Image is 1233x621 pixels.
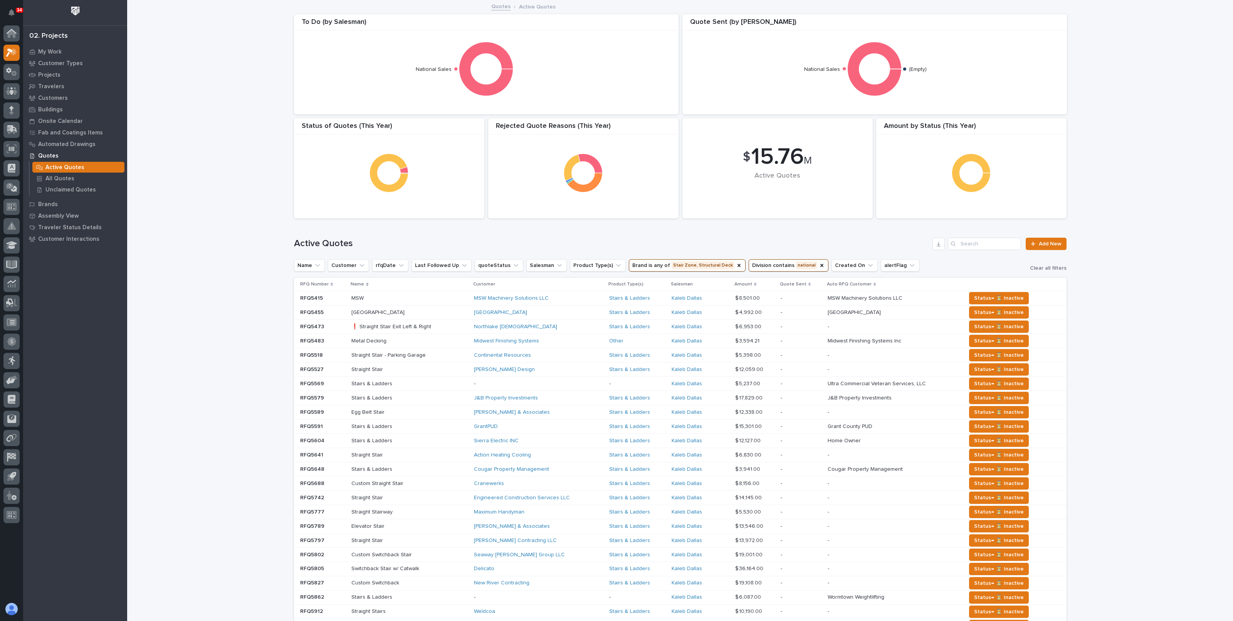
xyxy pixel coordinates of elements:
[474,566,494,572] a: Delicato
[672,480,702,487] a: Kaleb Dallas
[609,566,650,572] a: Stairs & Ladders
[294,462,1067,477] tr: RFQ5648RFQ5648 Stairs & LaddersStairs & Ladders Cougar Property Management Stairs & Ladders Kaleb...
[609,409,650,416] a: Stairs & Ladders
[294,533,1067,547] tr: RFQ5797RFQ5797 Straight StairStraight Stair [PERSON_NAME] Contracting LLC Stairs & Ladders Kaleb ...
[294,490,1067,505] tr: RFQ5742RFQ5742 Straight StairStraight Stair Engineered Construction Services LLC Stairs & Ladders...
[828,308,882,316] p: [GEOGRAPHIC_DATA]
[294,604,1067,619] tr: RFQ5912RFQ5912 Straight StairsStraight Stairs Weldcoa Stairs & Ladders Kaleb Dallas $ 10,190.00$ ...
[781,580,821,586] p: -
[351,393,394,401] p: Stairs & Ladders
[672,438,702,444] a: Kaleb Dallas
[300,365,325,373] p: RFQ5527
[828,465,904,473] p: Cougar Property Management
[351,592,394,601] p: Stairs & Ladders
[735,592,763,601] p: $ 6,087.00
[672,324,702,330] a: Kaleb Dallas
[735,450,763,458] p: $ 6,830.00
[672,381,702,387] a: Kaleb Dallas
[781,438,821,444] p: -
[969,435,1029,447] button: Status→ ⏳ Inactive
[828,294,904,302] p: MSW Machinery Solutions LLC
[609,352,650,359] a: Stairs & Ladders
[735,393,764,401] p: $ 17,829.00
[474,537,557,544] a: [PERSON_NAME] Contracting LLC
[735,479,761,487] p: $ 8,156.00
[828,578,831,586] p: -
[969,392,1029,404] button: Status→ ⏳ Inactive
[781,523,821,530] p: -
[294,519,1067,533] tr: RFQ5789RFQ5789 Elevator StairElevator Stair [PERSON_NAME] & Associates Stairs & Ladders Kaleb Dal...
[351,564,421,572] p: Switchback Stair w/ Catwalk
[294,476,1067,490] tr: RFQ5688RFQ5688 Custom Straight StairCustom Straight Stair Cranewerks Stairs & Ladders Kaleb Dalla...
[781,338,821,344] p: -
[672,409,702,416] a: Kaleb Dallas
[781,452,821,458] p: -
[294,320,1067,334] tr: RFQ5473RFQ5473 ❗ Straight Stair Exit Left & Right❗ Straight Stair Exit Left & Right Northlake [DE...
[735,336,761,344] p: $ 3,594.21
[828,336,903,344] p: Midwest Finishing Systems Inc
[1026,238,1066,250] a: Add New
[474,523,550,530] a: [PERSON_NAME] & Associates
[474,594,603,601] p: -
[30,162,127,173] a: Active Quotes
[828,592,886,601] p: Wormtown Weightlifting
[735,308,763,316] p: $ 4,992.00
[294,576,1067,590] tr: RFQ5827RFQ5827 Custom SwitchbackCustom Switchback New River Contracting Stairs & Ladders Kaleb Da...
[474,352,531,359] a: Continental Resources
[294,259,325,272] button: Name
[519,2,556,10] p: Active Quotes
[672,523,702,530] a: Kaleb Dallas
[969,378,1029,390] button: Status→ ⏳ Inactive
[828,422,874,430] p: Grant County PUD
[735,522,765,530] p: $ 13,546.00
[351,550,413,558] p: Custom Switchback Stair
[781,423,821,430] p: -
[735,550,764,558] p: $ 19,001.00
[969,563,1029,575] button: Status→ ⏳ Inactive
[609,309,650,316] a: Stairs & Ladders
[828,522,831,530] p: -
[294,291,1067,305] tr: RFQ5415RFQ5415 MSWMSW MSW Machinery Solutions LLC Stairs & Ladders Kaleb Dallas $ 8,501.00$ 8,501...
[38,236,99,243] p: Customer Interactions
[294,590,1067,604] tr: RFQ5862RFQ5862 Stairs & LaddersStairs & Ladders --Kaleb Dallas $ 6,087.00$ 6,087.00 -Wormtown Wei...
[300,592,326,601] p: RFQ5862
[300,408,326,416] p: RFQ5589
[38,106,63,113] p: Buildings
[969,577,1029,589] button: Status→ ⏳ Inactive
[23,57,127,69] a: Customer Types
[30,184,127,195] a: Unclaimed Quotes
[974,479,1024,488] span: Status→ ⏳ Inactive
[629,259,746,272] button: Brand
[45,164,84,171] p: Active Quotes
[23,210,127,222] a: Assembly View
[351,507,394,515] p: Straight Stairway
[969,406,1029,418] button: Status→ ⏳ Inactive
[45,186,96,193] p: Unclaimed Quotes
[828,479,831,487] p: -
[351,450,385,458] p: Straight Stair
[672,423,702,430] a: Kaleb Dallas
[300,308,325,316] p: RFQ5455
[10,9,20,22] div: Notifications34
[781,552,821,558] p: -
[294,334,1067,348] tr: RFQ5483RFQ5483 Metal DeckingMetal Decking Midwest Finishing Systems Other Kaleb Dallas $ 3,594.21...
[23,222,127,233] a: Traveler Status Details
[474,295,549,302] a: MSW Machinery Solutions LLC
[1030,265,1067,272] span: Clear all filters
[474,480,504,487] a: Cranewerks
[38,118,83,125] p: Onsite Calendar
[974,336,1024,346] span: Status→ ⏳ Inactive
[1039,241,1062,247] span: Add New
[609,324,650,330] a: Stairs & Ladders
[300,465,326,473] p: RFQ5648
[300,336,326,344] p: RFQ5483
[609,495,650,501] a: Stairs & Ladders
[974,365,1024,374] span: Status→ ⏳ Inactive
[969,335,1029,347] button: Status→ ⏳ Inactive
[735,351,763,359] p: $ 5,398.00
[969,349,1029,361] button: Status→ ⏳ Inactive
[672,466,702,473] a: Kaleb Dallas
[828,493,831,501] p: -
[412,259,472,272] button: Last Followed Up
[672,309,702,316] a: Kaleb Dallas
